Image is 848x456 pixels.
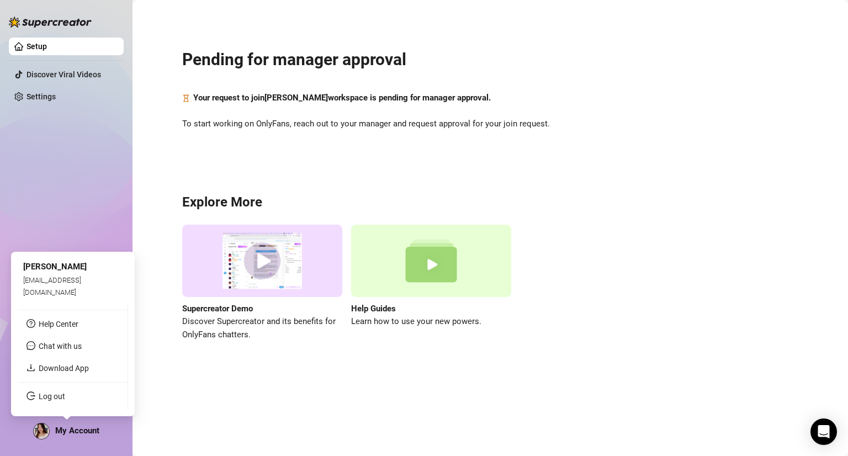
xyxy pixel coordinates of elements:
[351,304,396,314] strong: Help Guides
[182,304,253,314] strong: Supercreator Demo
[39,364,89,373] a: Download App
[182,49,798,70] h2: Pending for manager approval
[182,118,798,131] span: To start working on OnlyFans, reach out to your manager and request approval for your join request.
[39,392,65,401] a: Log out
[23,275,81,296] span: [EMAIL_ADDRESS][DOMAIN_NAME]
[34,423,49,439] img: ACg8ocJgU94ahujhDlwtTPtrwn1jConjsd1XEQqJOGQUYqFSGmOyKl4w=s96-c
[193,93,491,103] strong: Your request to join [PERSON_NAME] workspace is pending for manager approval.
[26,92,56,101] a: Settings
[39,342,82,351] span: Chat with us
[23,262,87,272] span: [PERSON_NAME]
[182,194,798,211] h3: Explore More
[26,70,101,79] a: Discover Viral Videos
[182,315,342,341] span: Discover Supercreator and its benefits for OnlyFans chatters.
[351,225,511,341] a: Help GuidesLearn how to use your new powers.
[810,418,837,445] div: Open Intercom Messenger
[26,341,35,350] span: message
[182,225,342,341] a: Supercreator DemoDiscover Supercreator and its benefits for OnlyFans chatters.
[18,388,128,405] li: Log out
[55,426,99,436] span: My Account
[351,225,511,297] img: help guides
[26,42,47,51] a: Setup
[9,17,92,28] img: logo-BBDzfeDw.svg
[182,92,190,105] span: hourglass
[39,320,78,328] a: Help Center
[182,225,342,297] img: supercreator demo
[351,315,511,328] span: Learn how to use your new powers.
